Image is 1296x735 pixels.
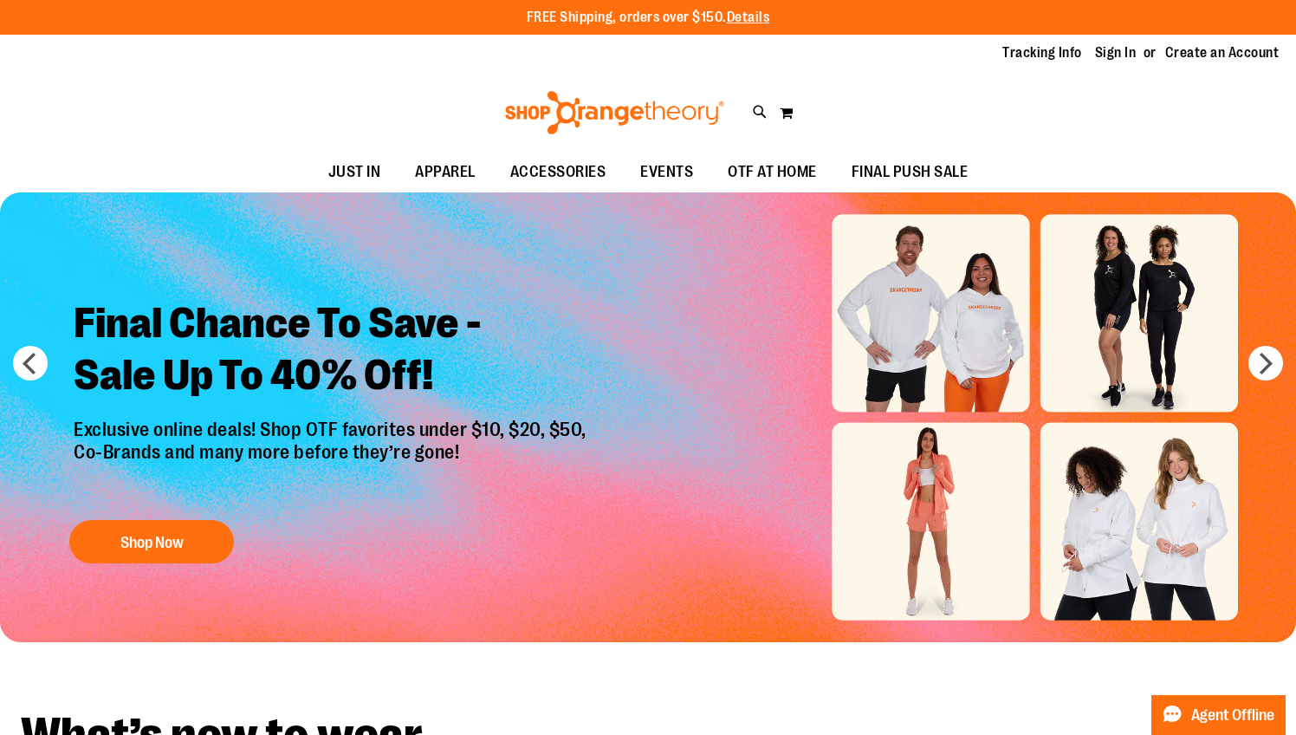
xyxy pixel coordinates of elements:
[510,153,606,192] span: ACCESSORIES
[1165,43,1280,62] a: Create an Account
[61,284,604,573] a: Final Chance To Save -Sale Up To 40% Off! Exclusive online deals! Shop OTF favorites under $10, $...
[61,419,604,504] p: Exclusive online deals! Shop OTF favorites under $10, $20, $50, Co-Brands and many more before th...
[623,153,710,192] a: EVENTS
[852,153,969,192] span: FINAL PUSH SALE
[728,153,817,192] span: OTF AT HOME
[502,91,727,134] img: Shop Orangetheory
[1095,43,1137,62] a: Sign In
[1151,695,1286,735] button: Agent Offline
[727,10,770,25] a: Details
[13,346,48,381] button: prev
[1191,707,1274,724] span: Agent Offline
[710,153,834,192] a: OTF AT HOME
[69,520,234,563] button: Shop Now
[328,153,381,192] span: JUST IN
[415,153,476,192] span: APPAREL
[834,153,986,192] a: FINAL PUSH SALE
[1002,43,1082,62] a: Tracking Info
[311,153,399,192] a: JUST IN
[493,153,624,192] a: ACCESSORIES
[1248,346,1283,381] button: next
[527,8,770,28] p: FREE Shipping, orders over $150.
[640,153,693,192] span: EVENTS
[398,153,493,192] a: APPAREL
[61,284,604,419] h2: Final Chance To Save - Sale Up To 40% Off!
